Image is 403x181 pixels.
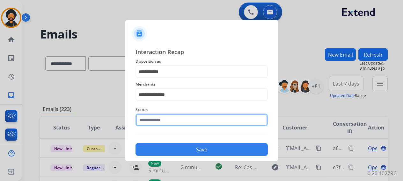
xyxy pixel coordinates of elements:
img: contactIcon [132,26,147,41]
p: 0.20.1027RC [368,170,397,177]
span: Merchants [136,80,268,88]
button: Save [136,143,268,156]
span: Interaction Recap [136,47,268,58]
span: Disposition as [136,58,268,65]
span: Status [136,106,268,114]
